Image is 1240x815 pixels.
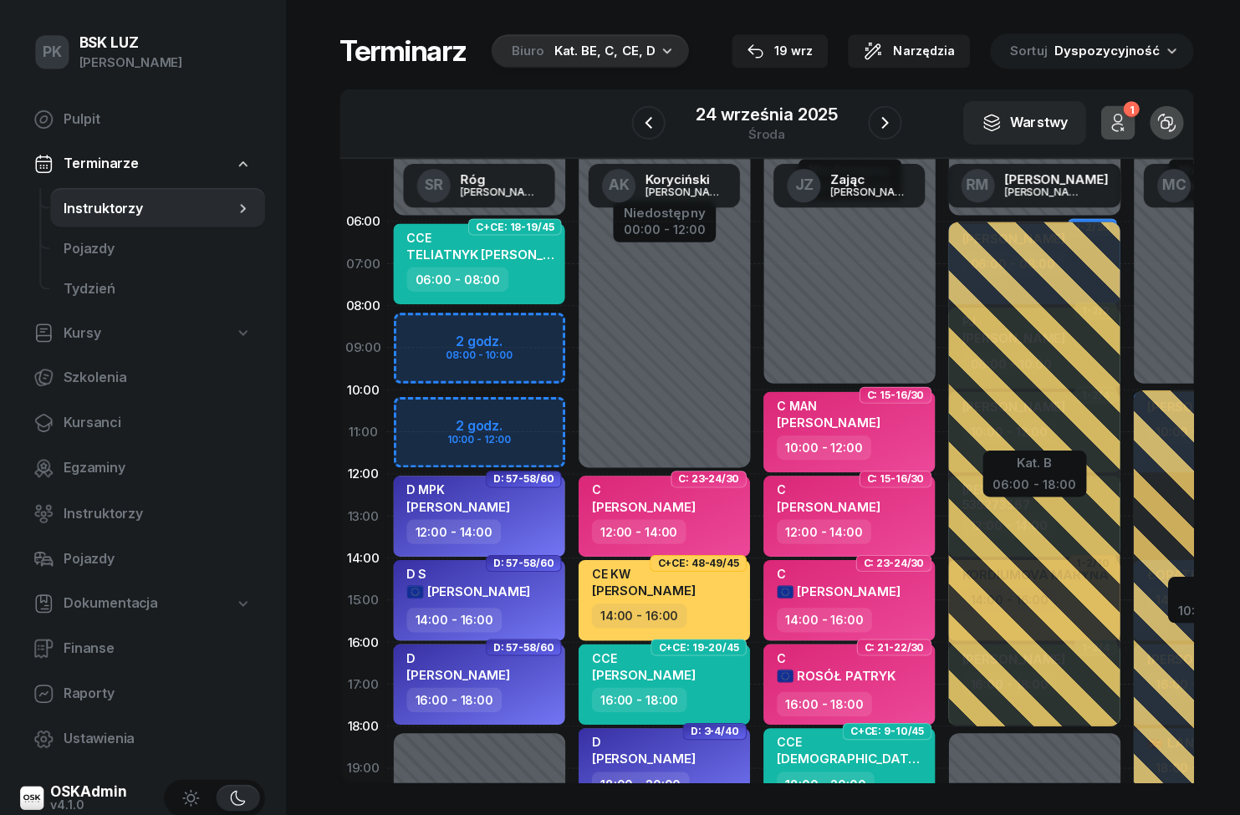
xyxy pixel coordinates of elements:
span: Pulpit [64,108,250,130]
div: C [589,480,691,494]
div: Biuro [508,41,541,61]
a: Pulpit [20,99,263,139]
div: 18:00 - 20:00 [773,767,870,792]
div: 14:00 - 16:00 [405,604,499,629]
span: Pojazdy [64,545,250,567]
a: Pojazdy [20,536,263,576]
span: Raporty [64,679,250,700]
span: [PERSON_NAME] [773,412,875,428]
div: [PERSON_NAME] [999,172,1102,185]
div: 1 [1116,101,1132,117]
span: C+CE: 48-49/45 [654,558,735,562]
a: SRRóg[PERSON_NAME] [401,163,552,206]
div: 10:00 [338,367,385,409]
div: 19:00 [338,743,385,785]
div: 06:00 [338,200,385,242]
span: Pojazdy [64,237,250,258]
a: Dokumentacja [20,581,263,619]
span: D: 57-58/60 [491,475,551,478]
div: [PERSON_NAME] [79,52,181,74]
span: [PERSON_NAME] [793,580,896,596]
div: 07:00 [338,242,385,283]
span: [PERSON_NAME] [589,496,691,512]
span: PK [43,45,62,59]
span: MC [1156,177,1180,191]
button: 19 wrz [727,34,823,68]
span: C+CE: 9-10/45 [845,726,919,729]
div: [PERSON_NAME] [458,186,538,196]
div: 12:00 - 14:00 [405,517,498,541]
div: 13:00 [338,492,385,534]
span: C+CE: 18-19/45 [473,224,551,227]
div: [PERSON_NAME] [999,186,1079,196]
div: 18:00 [338,701,385,743]
div: Koryciński [642,172,722,185]
span: Egzaminy [64,455,250,476]
div: OSKAdmin [50,780,126,794]
div: C [773,563,896,578]
span: [PERSON_NAME] [405,496,508,512]
div: C [773,480,875,494]
div: 14:00 [338,534,385,576]
div: Warstwy [976,111,1061,133]
span: Sortuj [1004,40,1044,62]
div: BSK LUZ [79,36,181,50]
button: 1 [1095,105,1128,139]
a: Kursanci [20,400,263,441]
div: 17:00 [338,660,385,701]
a: Kursy [20,313,263,351]
span: C: 23-24/30 [859,558,919,562]
span: D: 57-58/60 [491,642,551,645]
span: [PERSON_NAME] [589,663,691,679]
a: Szkolenia [20,355,263,395]
div: CCE [773,731,920,745]
div: Zając [826,172,906,185]
span: TELIATNYK [PERSON_NAME] [405,245,581,261]
span: Ustawienia [64,724,250,746]
div: D S [405,563,528,578]
div: v4.1.0 [50,794,126,806]
div: 06:00 - 08:00 [405,266,506,290]
div: Kat. BE, C, CE, D [551,41,651,61]
div: 08:00 [338,283,385,325]
button: Niedostępny00:00 - 12:00 [620,201,702,238]
a: RM[PERSON_NAME][PERSON_NAME] [942,163,1115,206]
a: AKKoryciński[PERSON_NAME] [585,163,736,206]
span: Instruktorzy [64,196,233,218]
div: Niedostępny [620,205,702,217]
div: 09:00 [338,325,385,367]
a: Instruktorzy [50,187,263,227]
span: C: 15-16/30 [862,475,919,478]
button: Narzędzia [843,34,964,68]
div: 11:00 [338,409,385,451]
div: D [405,647,508,661]
a: JZZając[PERSON_NAME] [769,163,920,206]
a: Pojazdy [50,227,263,267]
div: 15:00 [338,576,385,618]
span: C: 21-22/30 [860,642,919,645]
span: D: 57-58/60 [491,558,551,562]
span: [PERSON_NAME] [589,746,691,762]
div: 16:00 - 18:00 [405,684,499,708]
div: 16:00 - 18:00 [773,688,867,712]
span: Instruktorzy [64,500,250,522]
span: Narzędzia [888,41,949,61]
span: Szkolenia [64,364,250,386]
a: Tydzień [50,267,263,308]
div: CCE [589,647,691,661]
span: Finanse [64,634,250,655]
div: D [589,731,691,745]
a: Terminarze [20,144,263,182]
div: Róg [458,172,538,185]
a: Finanse [20,624,263,665]
span: ROSÓŁ PATRYK [793,664,890,680]
button: BiuroKat. BE, C, CE, D [483,34,685,68]
button: Kat. B06:00 - 18:00 [987,450,1070,489]
button: Sortuj Dyspozycyjność [984,33,1186,69]
div: 10:00 - 12:00 [773,433,866,457]
div: D MPK [405,480,508,494]
div: 12:00 - 14:00 [589,517,682,541]
div: 18:00 - 20:00 [589,767,686,792]
a: Raporty [20,670,263,710]
img: logo-xs@2x.png [20,782,43,805]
